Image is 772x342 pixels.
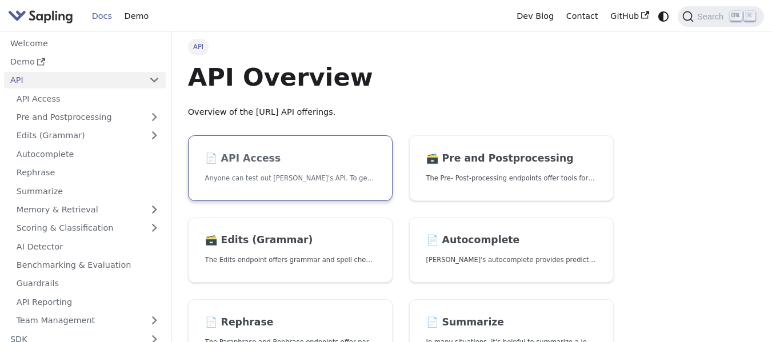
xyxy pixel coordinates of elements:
a: GitHub [604,7,655,25]
a: Demo [118,7,155,25]
a: 📄️ Autocomplete[PERSON_NAME]'s autocomplete provides predictions of the next few characters or words [409,218,614,283]
a: Memory & Retrieval [10,202,166,218]
a: Rephrase [10,164,166,181]
h2: Pre and Postprocessing [426,152,597,165]
a: 🗃️ Edits (Grammar)The Edits endpoint offers grammar and spell checking. [188,218,393,283]
h2: Summarize [426,316,597,329]
a: 📄️ API AccessAnyone can test out [PERSON_NAME]'s API. To get started with the API, simply: [188,135,393,201]
a: 🗃️ Pre and PostprocessingThe Pre- Post-processing endpoints offer tools for preparing your text d... [409,135,614,201]
a: Team Management [10,312,166,329]
a: Dev Blog [510,7,559,25]
a: Autocomplete [10,146,166,162]
a: Sapling.ai [8,8,77,25]
p: Overview of the [URL] API offerings. [188,106,614,119]
a: Guardrails [10,275,166,292]
kbd: K [744,11,755,21]
a: Scoring & Classification [10,220,166,236]
span: Search [694,12,730,21]
button: Switch between dark and light mode (currently system mode) [655,8,672,25]
a: API [4,72,143,88]
img: Sapling.ai [8,8,73,25]
p: The Edits endpoint offers grammar and spell checking. [205,255,376,265]
a: AI Detector [10,238,166,255]
p: The Pre- Post-processing endpoints offer tools for preparing your text data for ingestation as we... [426,173,597,184]
h2: Autocomplete [426,234,597,247]
button: Search (Ctrl+K) [678,6,763,27]
h2: Edits (Grammar) [205,234,376,247]
a: Edits (Grammar) [10,127,166,144]
a: Summarize [10,183,166,199]
p: Anyone can test out Sapling's API. To get started with the API, simply: [205,173,376,184]
a: Contact [560,7,605,25]
button: Collapse sidebar category 'API' [143,72,166,88]
nav: Breadcrumbs [188,39,614,55]
a: Demo [4,54,166,70]
h1: API Overview [188,62,614,92]
a: Welcome [4,35,166,51]
span: API [188,39,209,55]
h2: API Access [205,152,376,165]
a: API Access [10,90,166,107]
p: Sapling's autocomplete provides predictions of the next few characters or words [426,255,597,265]
a: API Reporting [10,293,166,310]
a: Benchmarking & Evaluation [10,257,166,273]
a: Pre and Postprocessing [10,109,166,126]
a: Docs [86,7,118,25]
h2: Rephrase [205,316,376,329]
